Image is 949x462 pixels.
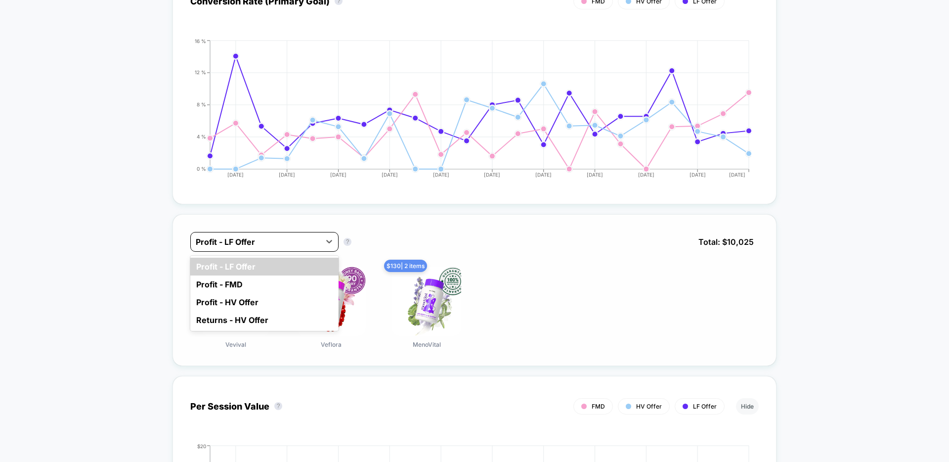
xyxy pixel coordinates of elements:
[190,276,339,293] div: Profit - FMD
[636,403,662,410] span: HV Offer
[433,172,449,178] tspan: [DATE]
[384,260,427,272] span: $ 130 | 2 items
[190,258,339,276] div: Profit - LF Offer
[535,172,552,178] tspan: [DATE]
[392,267,461,336] img: MenoVital
[195,70,206,76] tspan: 12 %
[729,172,745,178] tspan: [DATE]
[190,293,339,311] div: Profit - HV Offer
[587,172,603,178] tspan: [DATE]
[227,172,244,178] tspan: [DATE]
[197,102,206,108] tspan: 8 %
[330,172,346,178] tspan: [DATE]
[736,398,759,415] button: Hide
[190,311,339,329] div: Returns - HV Offer
[197,134,206,140] tspan: 4 %
[195,38,206,44] tspan: 16 %
[225,341,246,348] span: Vevival
[197,166,206,172] tspan: 0 %
[274,402,282,410] button: ?
[693,232,759,252] span: Total: $ 10,025
[484,172,500,178] tspan: [DATE]
[413,341,441,348] span: MenoVital
[180,38,749,186] div: CONVERSION_RATE
[321,341,342,348] span: Veflora
[344,238,351,246] button: ?
[592,403,605,410] span: FMD
[197,443,206,449] tspan: $20
[690,172,706,178] tspan: [DATE]
[693,403,717,410] span: LF Offer
[638,172,654,178] tspan: [DATE]
[279,172,295,178] tspan: [DATE]
[382,172,398,178] tspan: [DATE]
